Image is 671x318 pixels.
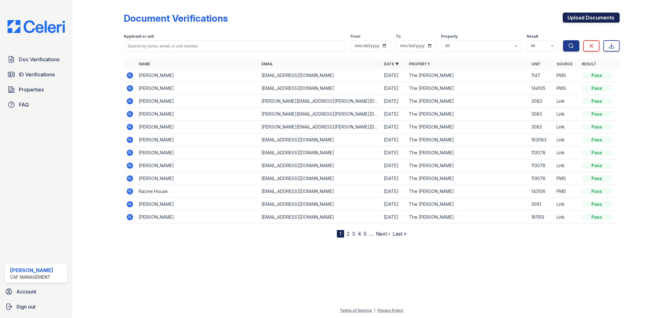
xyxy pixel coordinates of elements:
[5,68,67,81] a: ID Verifications
[136,159,259,172] td: [PERSON_NAME]
[529,146,554,159] td: 113078
[554,185,579,198] td: PMS
[529,95,554,108] td: 3083
[527,34,539,39] label: Result
[259,146,381,159] td: [EMAIL_ADDRESS][DOMAIN_NAME]
[381,185,406,198] td: [DATE]
[554,82,579,95] td: PMS
[136,134,259,146] td: [PERSON_NAME]
[19,56,59,63] span: Doc Verifications
[554,121,579,134] td: Link
[340,308,372,313] a: Terms of Service
[259,211,381,224] td: [EMAIL_ADDRESS][DOMAIN_NAME]
[554,95,579,108] td: Link
[582,111,612,117] div: Pass
[582,162,612,169] div: Pass
[381,198,406,211] td: [DATE]
[374,308,376,313] div: |
[406,121,529,134] td: The [PERSON_NAME]
[406,108,529,121] td: The [PERSON_NAME]
[554,146,579,159] td: Link
[381,82,406,95] td: [DATE]
[529,82,554,95] td: 144105
[406,134,529,146] td: The [PERSON_NAME]
[5,53,67,66] a: Doc Verifications
[381,211,406,224] td: [DATE]
[16,288,36,295] span: Account
[406,159,529,172] td: The [PERSON_NAME]
[396,34,401,39] label: To
[259,172,381,185] td: [EMAIL_ADDRESS][DOMAIN_NAME]
[381,172,406,185] td: [DATE]
[5,98,67,111] a: FAQ
[3,20,70,33] img: CE_Logo_Blue-a8612792a0a2168367f1c8372b55b34899dd931a85d93a1a3d3e32e68fde9ad4.png
[261,62,273,66] a: Email
[10,266,53,274] div: [PERSON_NAME]
[337,230,344,238] div: 1
[582,188,612,195] div: Pass
[582,214,612,220] div: Pass
[554,198,579,211] td: Link
[582,62,597,66] a: Result
[554,172,579,185] td: PMS
[406,172,529,185] td: The [PERSON_NAME]
[406,95,529,108] td: The [PERSON_NAME]
[16,303,36,310] span: Sign out
[136,211,259,224] td: [PERSON_NAME]
[582,85,612,91] div: Pass
[19,86,44,93] span: Properties
[381,95,406,108] td: [DATE]
[381,121,406,134] td: [DATE]
[124,40,345,52] input: Search by name, email, or unit number
[10,274,53,280] div: CAF Management
[259,198,381,211] td: [EMAIL_ADDRESS][DOMAIN_NAME]
[529,134,554,146] td: 163083
[529,159,554,172] td: 113078
[406,146,529,159] td: The [PERSON_NAME]
[124,34,154,39] label: Applicant or unit
[3,285,70,298] a: Account
[529,108,554,121] td: 3083
[529,69,554,82] td: 1147
[406,211,529,224] td: The [PERSON_NAME]
[554,211,579,224] td: Link
[259,159,381,172] td: [EMAIL_ADDRESS][DOMAIN_NAME]
[554,159,579,172] td: Link
[409,62,430,66] a: Property
[19,101,29,108] span: FAQ
[347,231,349,237] a: 2
[554,134,579,146] td: Link
[259,69,381,82] td: [EMAIL_ADDRESS][DOMAIN_NAME]
[381,134,406,146] td: [DATE]
[136,121,259,134] td: [PERSON_NAME]
[406,185,529,198] td: The [PERSON_NAME]
[381,146,406,159] td: [DATE]
[136,146,259,159] td: [PERSON_NAME]
[351,34,361,39] label: From
[582,72,612,79] div: Pass
[136,172,259,185] td: [PERSON_NAME]
[582,137,612,143] div: Pass
[529,198,554,211] td: 3091
[358,231,361,237] a: 4
[19,71,55,78] span: ID Verifications
[381,69,406,82] td: [DATE]
[139,62,150,66] a: Name
[259,121,381,134] td: [PERSON_NAME][EMAIL_ADDRESS][PERSON_NAME][DOMAIN_NAME]
[259,185,381,198] td: [EMAIL_ADDRESS][DOMAIN_NAME]
[378,308,404,313] a: Privacy Policy
[554,69,579,82] td: PMS
[124,13,228,24] div: Document Verifications
[582,150,612,156] div: Pass
[406,198,529,211] td: The [PERSON_NAME]
[369,230,373,238] span: …
[352,231,355,237] a: 3
[441,34,458,39] label: Property
[376,231,390,237] a: Next ›
[259,134,381,146] td: [EMAIL_ADDRESS][DOMAIN_NAME]
[532,62,541,66] a: Unit
[563,13,620,23] a: Upload Documents
[259,108,381,121] td: [PERSON_NAME][EMAIL_ADDRESS][PERSON_NAME][DOMAIN_NAME]
[529,172,554,185] td: 113078
[529,121,554,134] td: 3083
